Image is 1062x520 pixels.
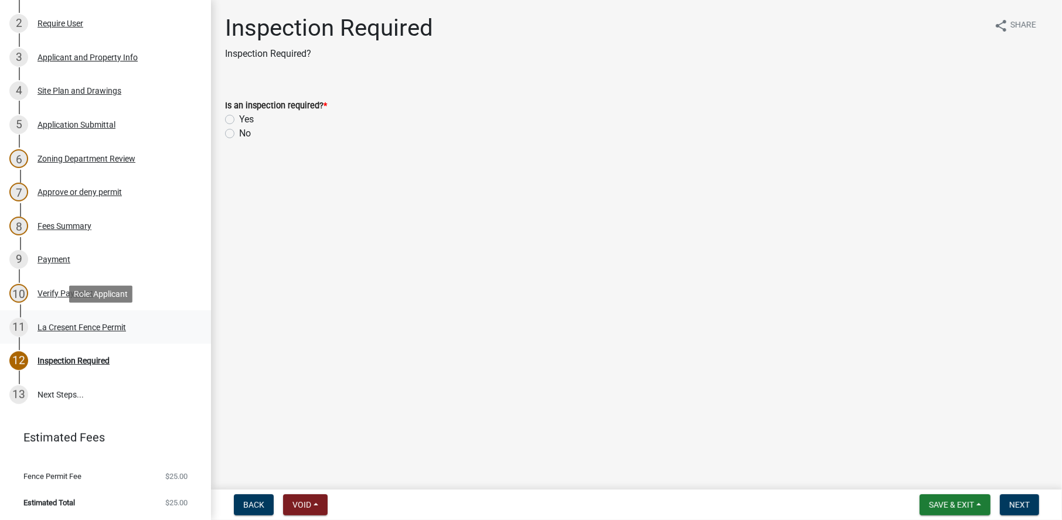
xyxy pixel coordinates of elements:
[985,14,1046,37] button: shareShare
[165,499,188,507] span: $25.00
[239,126,251,141] label: No
[225,47,433,61] p: Inspection Required?
[38,87,121,95] div: Site Plan and Drawings
[38,121,115,129] div: Application Submittal
[38,155,135,163] div: Zoning Department Review
[38,222,91,230] div: Fees Summary
[9,115,28,134] div: 5
[38,289,93,297] div: Verify Payment
[292,500,311,509] span: Void
[38,255,70,264] div: Payment
[38,188,122,196] div: Approve or deny permit
[23,499,75,507] span: Estimated Total
[23,473,81,480] span: Fence Permit Fee
[225,14,433,42] h1: Inspection Required
[994,19,1008,33] i: share
[38,53,138,61] div: Applicant and Property Info
[234,494,274,515] button: Back
[1000,494,1039,515] button: Next
[9,426,192,449] a: Estimated Fees
[38,323,126,331] div: La Cresent Fence Permit
[9,217,28,235] div: 8
[9,250,28,269] div: 9
[225,102,327,110] label: Is an inspection required?
[9,318,28,337] div: 11
[1010,19,1036,33] span: Share
[9,149,28,168] div: 6
[9,81,28,100] div: 4
[283,494,328,515] button: Void
[920,494,990,515] button: Save & Exit
[9,183,28,201] div: 7
[9,351,28,370] div: 12
[165,473,188,480] span: $25.00
[9,14,28,33] div: 2
[243,500,264,509] span: Back
[1009,500,1030,509] span: Next
[38,19,83,28] div: Require User
[69,286,132,303] div: Role: Applicant
[929,500,974,509] span: Save & Exit
[9,385,28,404] div: 13
[239,112,254,126] label: Yes
[38,357,110,365] div: Inspection Required
[9,284,28,303] div: 10
[9,48,28,67] div: 3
